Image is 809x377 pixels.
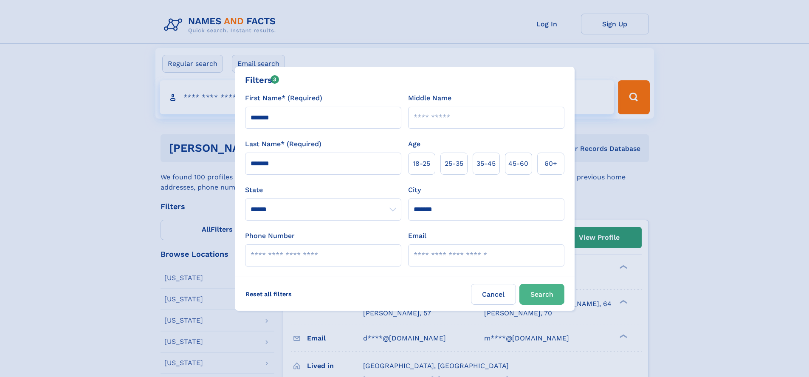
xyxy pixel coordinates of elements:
[245,74,279,86] div: Filters
[413,159,430,169] span: 18‑25
[408,185,421,195] label: City
[408,93,451,103] label: Middle Name
[508,159,528,169] span: 45‑60
[519,284,564,305] button: Search
[445,159,463,169] span: 25‑35
[408,139,420,149] label: Age
[245,93,322,103] label: First Name* (Required)
[245,185,401,195] label: State
[408,231,426,241] label: Email
[476,159,496,169] span: 35‑45
[544,159,557,169] span: 60+
[245,139,321,149] label: Last Name* (Required)
[471,284,516,305] label: Cancel
[245,231,295,241] label: Phone Number
[240,284,297,304] label: Reset all filters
